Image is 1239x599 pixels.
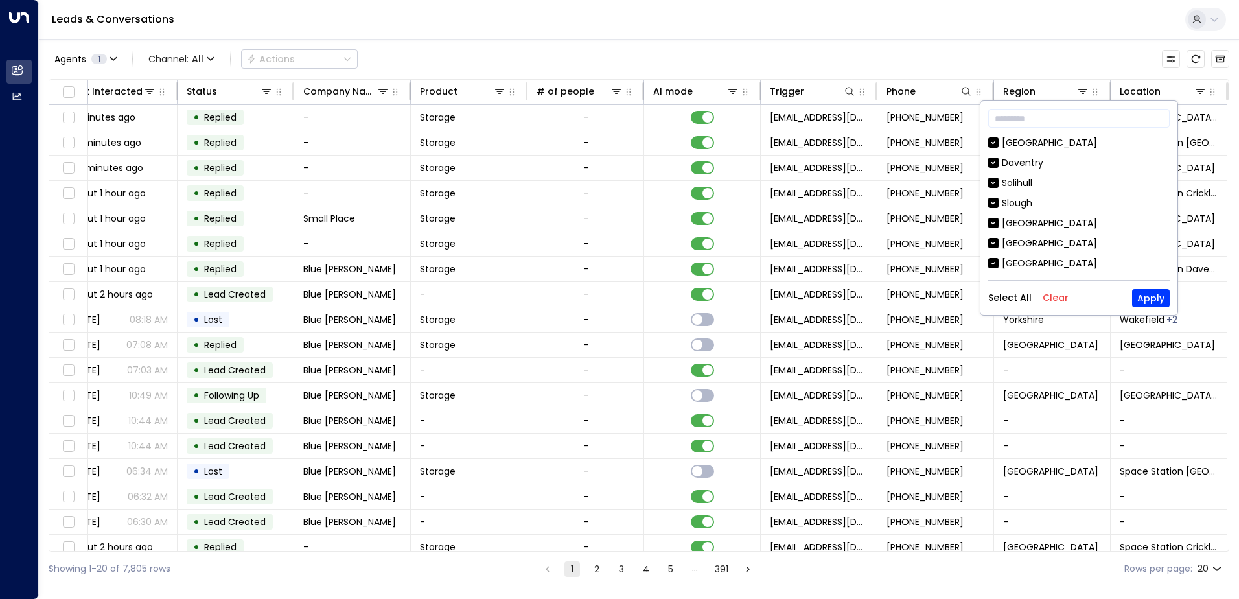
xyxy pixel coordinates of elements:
[886,541,964,554] span: +447478851384
[420,465,456,478] span: Storage
[886,364,964,377] span: +441252876258
[193,106,200,128] div: •
[1120,313,1164,326] span: Wakefield
[994,510,1111,534] td: -
[770,490,868,503] span: leads@space-station.co.uk
[994,484,1111,509] td: -
[193,207,200,229] div: •
[1120,84,1161,99] div: Location
[1002,217,1097,230] div: [GEOGRAPHIC_DATA]
[1211,50,1229,68] button: Archived Leads
[303,338,396,351] span: Blue Wilson
[1002,156,1043,170] div: Daventry
[886,136,964,149] span: +447784791081
[537,84,623,99] div: # of people
[770,161,868,174] span: leads@space-station.co.uk
[653,84,693,99] div: AI mode
[204,237,237,250] span: Replied
[420,237,456,250] span: Storage
[770,136,868,149] span: leads@space-station.co.uk
[1162,50,1180,68] button: Customize
[60,185,76,202] span: Toggle select row
[770,389,868,402] span: leads@space-station.co.uk
[1187,50,1205,68] span: Refresh
[60,388,76,404] span: Toggle select row
[988,136,1170,150] div: [GEOGRAPHIC_DATA]
[420,136,456,149] span: Storage
[204,414,266,427] span: Lead Created
[52,12,174,27] a: Leads & Conversations
[1003,338,1098,351] span: Birmingham
[60,413,76,429] span: Toggle select row
[247,53,295,65] div: Actions
[127,364,168,377] p: 07:03 AM
[988,257,1170,270] div: [GEOGRAPHIC_DATA]
[187,84,273,99] div: Status
[60,337,76,353] span: Toggle select row
[204,111,237,124] span: Replied
[1120,389,1218,402] span: Space Station St Johns Wood
[420,84,457,99] div: Product
[70,263,146,276] span: about 1 hour ago
[988,237,1170,250] div: [GEOGRAPHIC_DATA]
[420,541,456,554] span: Storage
[60,84,76,100] span: Toggle select all
[420,263,456,276] span: Storage
[770,465,868,478] span: leads@space-station.co.uk
[886,313,964,326] span: +441252876258
[1120,541,1218,554] span: Space Station Cricklewood
[770,237,868,250] span: leads@space-station.co.uk
[60,135,76,151] span: Toggle select row
[886,111,964,124] span: +447557391039
[204,288,266,301] span: Lead Created
[994,408,1111,433] td: -
[204,263,237,276] span: Replied
[770,541,868,554] span: leads@space-station.co.uk
[886,490,964,503] span: +441252876258
[770,515,868,528] span: leads@space-station.co.uk
[994,358,1111,382] td: -
[294,130,411,155] td: -
[204,541,237,554] span: Replied
[193,157,200,179] div: •
[193,486,200,508] div: •
[193,309,200,331] div: •
[886,288,964,301] span: +441252876258
[712,561,731,577] button: Go to page 391
[303,364,396,377] span: Blue Wilson
[60,489,76,505] span: Toggle select row
[60,514,76,530] span: Toggle select row
[91,54,107,64] span: 1
[204,389,259,402] span: Following Up
[988,292,1032,303] button: Select All
[886,515,964,528] span: +441252876258
[420,111,456,124] span: Storage
[770,440,868,452] span: leads@space-station.co.uk
[192,54,203,64] span: All
[54,54,86,64] span: Agents
[70,84,156,99] div: Last Interacted
[303,414,396,427] span: Blue Wilson
[294,231,411,256] td: -
[127,515,168,528] p: 06:30 AM
[294,535,411,559] td: -
[193,233,200,255] div: •
[583,389,588,402] div: -
[583,515,588,528] div: -
[303,465,396,478] span: Blue Wilson
[770,212,868,225] span: leads@space-station.co.uk
[583,212,588,225] div: -
[420,84,506,99] div: Product
[886,187,964,200] span: +447789481659
[1003,465,1098,478] span: London
[770,263,868,276] span: leads@space-station.co.uk
[988,176,1170,190] div: Solihull
[770,84,856,99] div: Trigger
[70,237,146,250] span: about 1 hour ago
[1198,559,1224,578] div: 20
[1043,292,1069,303] button: Clear
[420,338,456,351] span: Storage
[143,50,220,68] span: Channel:
[128,414,168,427] p: 10:44 AM
[1111,510,1227,534] td: -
